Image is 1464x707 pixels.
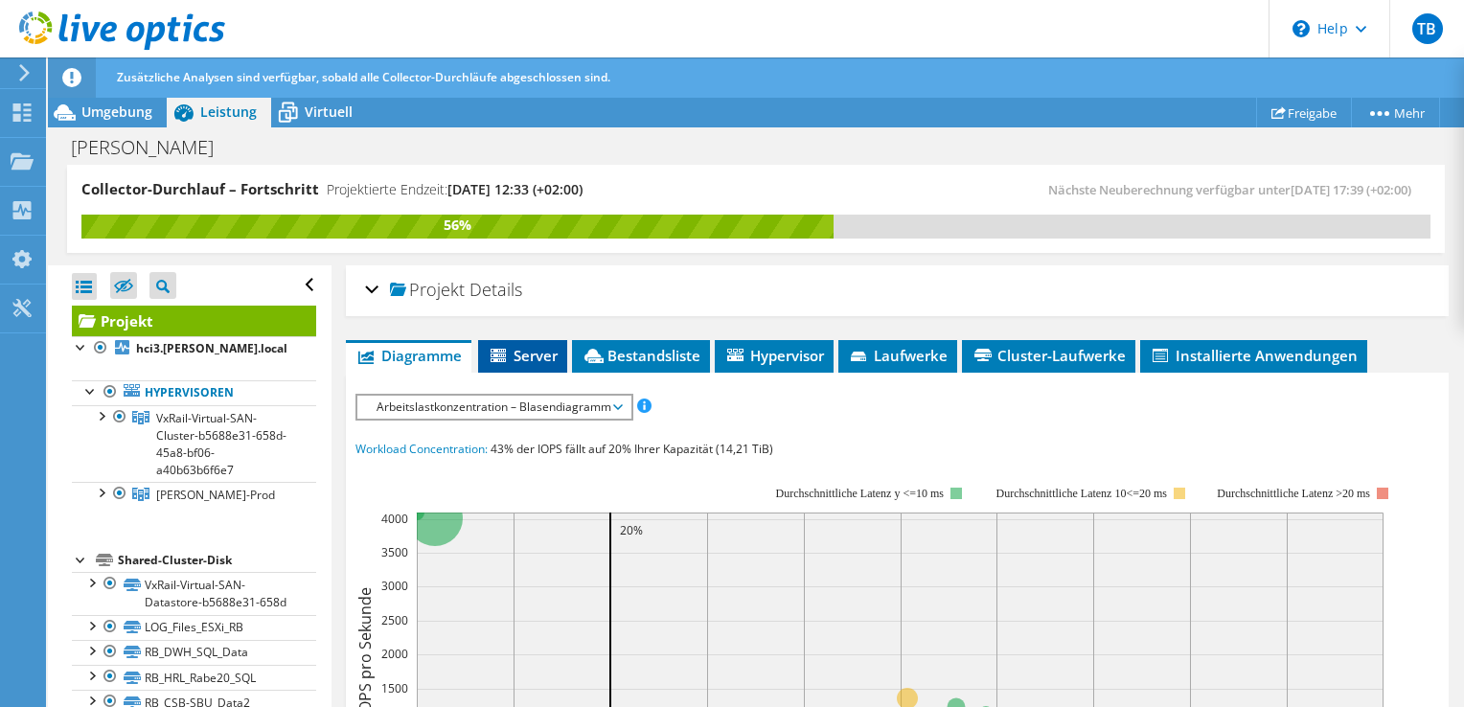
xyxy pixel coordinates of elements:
tspan: Durchschnittliche Latenz y <=10 ms [775,487,944,500]
svg: \n [1292,20,1310,37]
b: hci3.[PERSON_NAME].local [136,340,287,356]
a: Raben-Prod [72,482,316,507]
span: 43% der IOPS fällt auf 20% Ihrer Kapazität (14,21 TiB) [491,441,773,457]
span: Laufwerke [848,346,948,365]
span: Hypervisor [724,346,824,365]
span: Diagramme [355,346,462,365]
h4: Projektierte Endzeit: [327,179,583,200]
span: Umgebung [81,103,152,121]
a: Freigabe [1256,98,1352,127]
text: 2000 [381,646,408,662]
a: VxRail-Virtual-SAN-Cluster-b5688e31-658d-45a8-bf06-a40b63b6f6e7 [72,405,316,482]
text: 2500 [381,612,408,628]
span: VxRail-Virtual-SAN-Cluster-b5688e31-658d-45a8-bf06-a40b63b6f6e7 [156,410,286,478]
a: VxRail-Virtual-SAN-Datastore-b5688e31-658d [72,572,316,614]
text: 4000 [381,511,408,527]
a: RB_HRL_Rabe20_SQL [72,665,316,690]
div: Shared-Cluster-Disk [118,549,316,572]
span: [DATE] 12:33 (+02:00) [447,180,583,198]
text: Durchschnittliche Latenz >20 ms [1217,487,1370,500]
span: Details [469,278,522,301]
span: TB [1412,13,1443,44]
span: Projekt [390,281,465,300]
span: [PERSON_NAME]-Prod [156,487,275,503]
a: Hypervisoren [72,380,316,405]
span: Workload Concentration: [355,441,488,457]
h1: [PERSON_NAME] [62,137,243,158]
text: 3000 [381,578,408,594]
span: Server [488,346,558,365]
tspan: Durchschnittliche Latenz 10<=20 ms [995,487,1167,500]
span: Virtuell [305,103,353,121]
text: 20% [620,522,643,538]
a: RB_DWH_SQL_Data [72,640,316,665]
span: Zusätzliche Analysen sind verfügbar, sobald alle Collector-Durchläufe abgeschlossen sind. [117,69,610,85]
text: 3500 [381,544,408,560]
span: Leistung [200,103,257,121]
span: Nächste Neuberechnung verfügbar unter [1048,181,1421,198]
span: Bestandsliste [582,346,700,365]
span: [DATE] 17:39 (+02:00) [1291,181,1411,198]
a: Mehr [1351,98,1440,127]
span: Cluster-Laufwerke [972,346,1126,365]
span: Arbeitslastkonzentration – Blasendiagramm [367,396,621,419]
a: hci3.[PERSON_NAME].local [72,336,316,361]
span: Installierte Anwendungen [1150,346,1358,365]
div: 56% [81,215,834,236]
a: Projekt [72,306,316,336]
a: LOG_Files_ESXi_RB [72,615,316,640]
text: 1500 [381,680,408,696]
